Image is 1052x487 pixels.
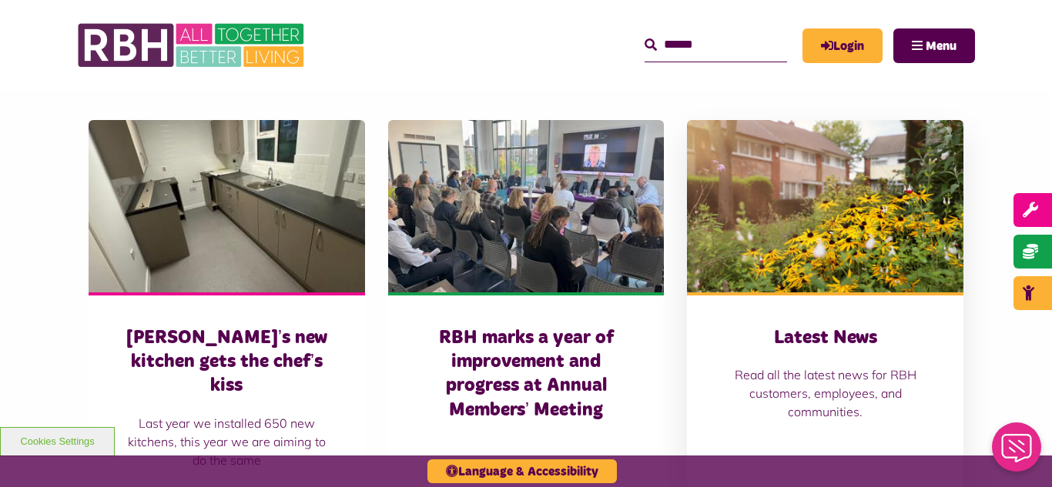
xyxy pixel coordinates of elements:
[419,326,634,422] h3: RBH marks a year of improvement and progress at Annual Members’ Meeting
[687,120,963,292] img: SAZ MEDIA RBH HOUSING4
[119,414,334,469] p: Last year we installed 650 new kitchens, this year we are aiming to do the same
[718,326,933,350] h3: Latest News
[926,40,957,52] span: Menu
[645,28,787,62] input: Search
[893,28,975,63] button: Navigation
[388,120,665,292] img: Board Meeting
[89,120,365,292] img: 554655556 1822805482449436 8825023636526955199 N
[983,418,1052,487] iframe: Netcall Web Assistant for live chat
[718,365,933,421] p: Read all the latest news for RBH customers, employees, and communities.
[802,28,883,63] a: MyRBH
[427,459,617,483] button: Language & Accessibility
[119,326,334,399] h3: [PERSON_NAME]’s new kitchen gets the chef’s kiss
[77,15,308,75] img: RBH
